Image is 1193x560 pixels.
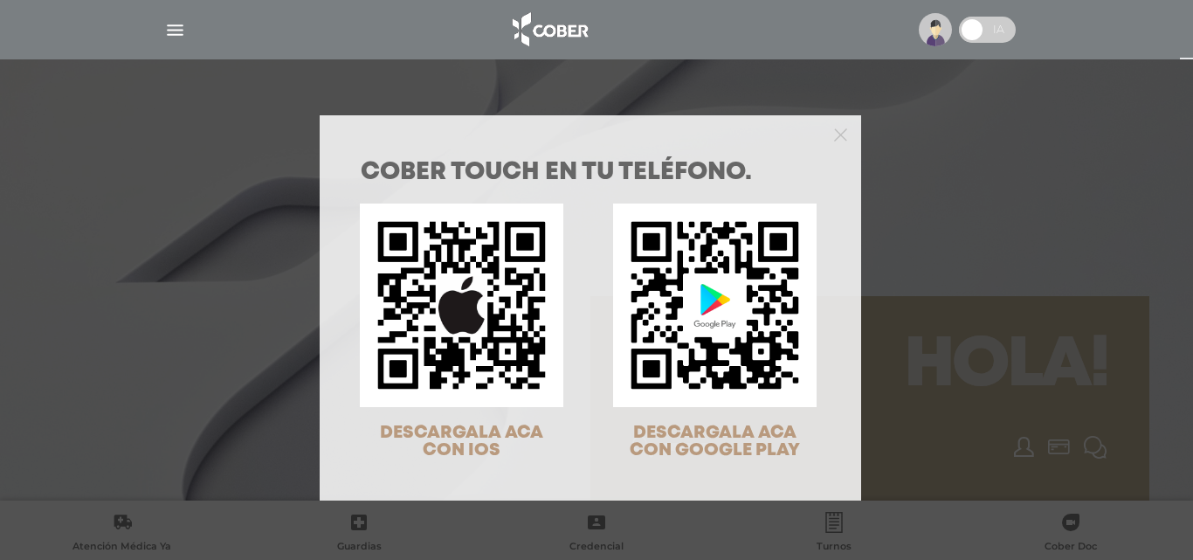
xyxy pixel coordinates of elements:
button: Close [834,126,847,142]
img: qr-code [360,204,563,407]
span: DESCARGALA ACA CON GOOGLE PLAY [630,425,800,459]
h1: COBER TOUCH en tu teléfono. [361,161,820,185]
img: qr-code [613,204,817,407]
span: DESCARGALA ACA CON IOS [380,425,543,459]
